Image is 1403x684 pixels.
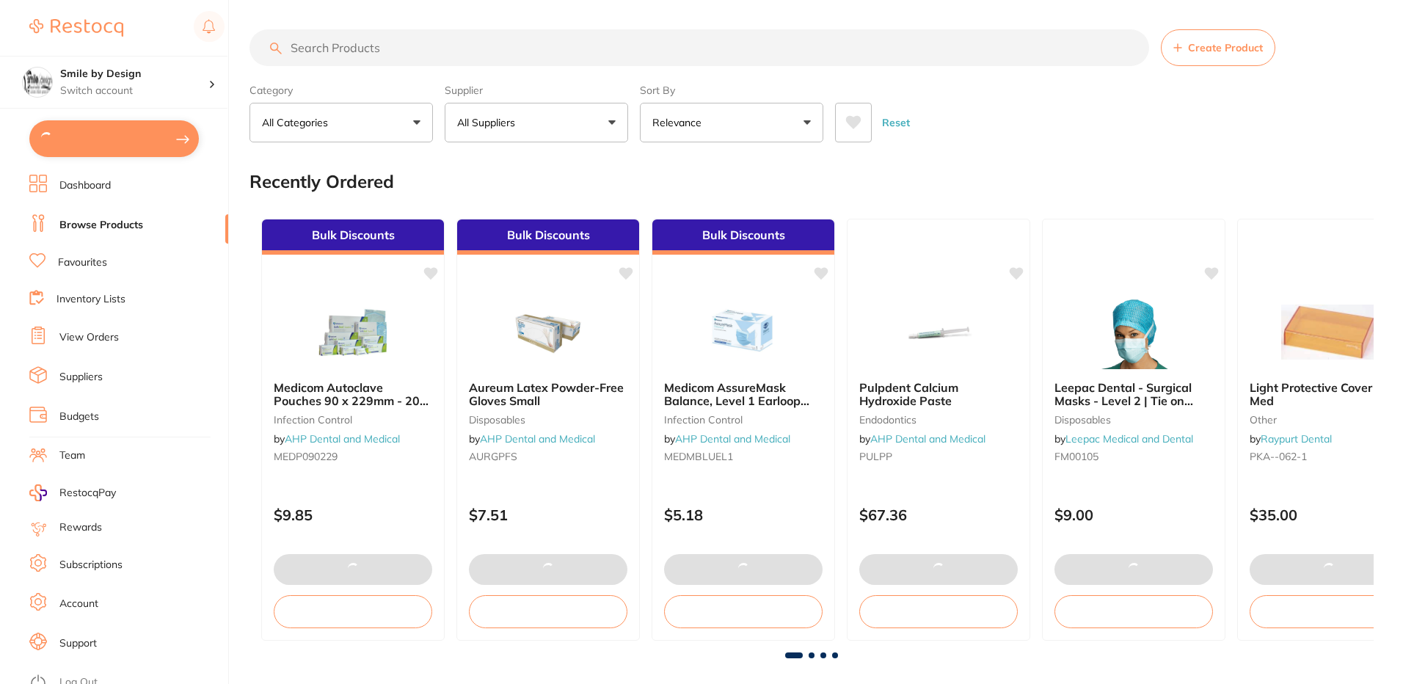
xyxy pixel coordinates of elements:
span: by [1054,432,1193,445]
span: by [1250,432,1332,445]
button: All Categories [249,103,433,142]
a: AHP Dental and Medical [480,432,595,445]
div: Bulk Discounts [262,219,444,255]
small: FM00105 [1054,451,1213,462]
button: All Suppliers [445,103,628,142]
button: Relevance [640,103,823,142]
button: Reset [878,103,914,142]
a: Team [59,448,85,463]
div: Bulk Discounts [652,219,834,255]
a: View Orders [59,330,119,345]
span: by [274,432,400,445]
a: Subscriptions [59,558,123,572]
a: Inventory Lists [57,292,125,307]
p: All Categories [262,115,334,130]
h4: Smile by Design [60,67,208,81]
small: disposables [1054,414,1213,426]
span: RestocqPay [59,486,116,501]
input: Search Products [249,29,1149,66]
small: AURGPFS [469,451,627,462]
small: PULPP [859,451,1018,462]
a: Restocq Logo [29,11,123,45]
p: Switch account [60,84,208,98]
p: $67.36 [859,506,1018,523]
small: disposables [469,414,627,426]
a: AHP Dental and Medical [285,432,400,445]
b: Aureum Latex Powder-Free Gloves Small [469,381,627,408]
img: Aureum Latex Powder-Free Gloves Small [500,296,596,369]
a: Account [59,597,98,611]
span: Create Product [1188,42,1263,54]
small: endodontics [859,414,1018,426]
b: Medicom Autoclave Pouches 90 x 229mm - 200 per box [274,381,432,408]
small: MEDMBLUEL1 [664,451,823,462]
a: Suppliers [59,370,103,385]
a: AHP Dental and Medical [675,432,790,445]
a: Browse Products [59,218,143,233]
p: All Suppliers [457,115,521,130]
a: Budgets [59,410,99,424]
h2: Recently Ordered [249,172,394,192]
b: Leepac Dental - Surgical Masks - Level 2 | Tie on (Blue) - High Quality Dental Product [1054,381,1213,408]
p: $5.18 [664,506,823,523]
p: $9.00 [1054,506,1213,523]
a: Leepac Medical and Dental [1065,432,1193,445]
div: Bulk Discounts [457,219,639,255]
img: Light Protective Cover 062 Med [1281,296,1377,369]
p: Relevance [652,115,707,130]
small: infection control [274,414,432,426]
a: Support [59,636,97,651]
a: RestocqPay [29,484,116,501]
b: Pulpdent Calcium Hydroxide Paste [859,381,1018,408]
a: AHP Dental and Medical [870,432,985,445]
button: Create Product [1161,29,1275,66]
img: Smile by Design [23,68,52,97]
span: by [859,432,985,445]
label: Category [249,84,433,97]
p: $9.85 [274,506,432,523]
a: Raypurt Dental [1261,432,1332,445]
a: Dashboard [59,178,111,193]
img: Pulpdent Calcium Hydroxide Paste [891,296,986,369]
small: MEDP090229 [274,451,432,462]
small: infection control [664,414,823,426]
img: Medicom AssureMask Balance, Level 1 Earloop Masks, Blue - Box of 50 Masks [696,296,791,369]
img: Restocq Logo [29,19,123,37]
img: Leepac Dental - Surgical Masks - Level 2 | Tie on (Blue) - High Quality Dental Product [1086,296,1181,369]
p: $7.51 [469,506,627,523]
span: by [469,432,595,445]
a: Favourites [58,255,107,270]
label: Sort By [640,84,823,97]
span: by [664,432,790,445]
img: Medicom Autoclave Pouches 90 x 229mm - 200 per box [305,296,401,369]
label: Supplier [445,84,628,97]
b: Medicom AssureMask Balance, Level 1 Earloop Masks, Blue - Box of 50 Masks [664,381,823,408]
a: Rewards [59,520,102,535]
img: RestocqPay [29,484,47,501]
